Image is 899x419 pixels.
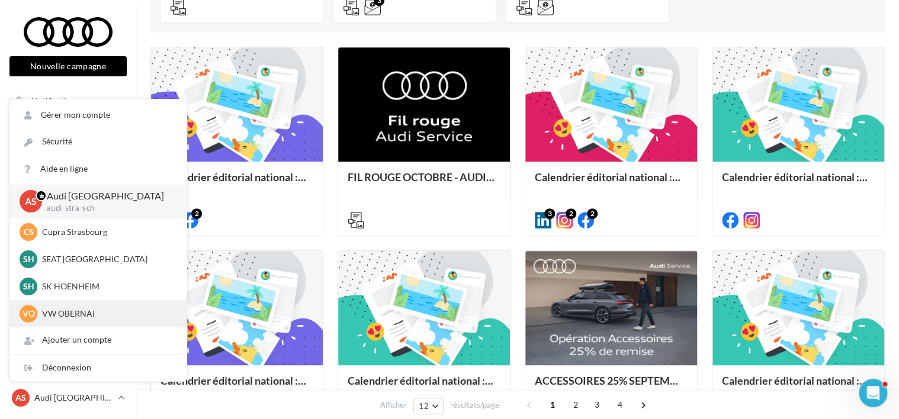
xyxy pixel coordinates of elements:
[7,208,129,233] a: Campagnes
[34,392,113,404] p: Audi [GEOGRAPHIC_DATA]
[587,395,606,414] span: 3
[47,203,168,214] p: audi-stra-sch
[10,128,187,155] a: Sécurité
[722,171,875,195] div: Calendrier éditorial national : semaine du 15.09 au 21.09
[42,253,172,265] p: SEAT [GEOGRAPHIC_DATA]
[24,226,34,238] span: CS
[160,171,313,195] div: Calendrier éditorial national : semaine du 29.09 au 05.10
[10,156,187,182] a: Aide en ligne
[348,171,500,195] div: FIL ROUGE OCTOBRE - AUDI SERVICE
[42,281,172,292] p: SK HOENHEIM
[10,102,187,128] a: Gérer mon compte
[7,237,129,262] a: Médiathèque
[413,398,444,414] button: 12
[31,96,79,106] span: Notifications
[535,375,688,398] div: ACCESSOIRES 25% SEPTEMBRE - AUDI SERVICE
[611,395,630,414] span: 4
[450,399,499,411] span: résultats/page
[348,375,500,398] div: Calendrier éditorial national : du 02.09 au 15.09
[7,89,124,114] button: Notifications
[9,386,127,409] a: AS Audi [GEOGRAPHIC_DATA]
[566,395,585,414] span: 2
[380,399,407,411] span: Afficher
[535,171,688,195] div: Calendrier éditorial national : semaine du 22.09 au 28.09
[10,327,187,353] div: Ajouter un compte
[191,208,202,219] div: 2
[543,395,562,414] span: 1
[23,281,34,292] span: SH
[42,226,172,238] p: Cupra Strasbourg
[419,401,429,411] span: 12
[7,266,129,301] a: PLV et print personnalisable
[160,375,313,398] div: Calendrier éditorial national : semaine du 08.09 au 14.09
[7,118,129,143] a: Opérations
[10,354,187,381] div: Déconnexion
[544,208,555,219] div: 3
[47,189,168,203] p: Audi [GEOGRAPHIC_DATA]
[587,208,598,219] div: 2
[42,308,172,320] p: VW OBERNAI
[23,308,35,320] span: VO
[9,56,127,76] button: Nouvelle campagne
[7,178,129,203] a: Visibilité en ligne
[722,375,875,398] div: Calendrier éditorial national : du 02.09 au 09.09
[23,253,34,265] span: SH
[25,195,37,208] span: AS
[566,208,576,219] div: 2
[7,147,129,173] a: Boîte de réception99+
[15,392,26,404] span: AS
[859,379,887,407] iframe: Intercom live chat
